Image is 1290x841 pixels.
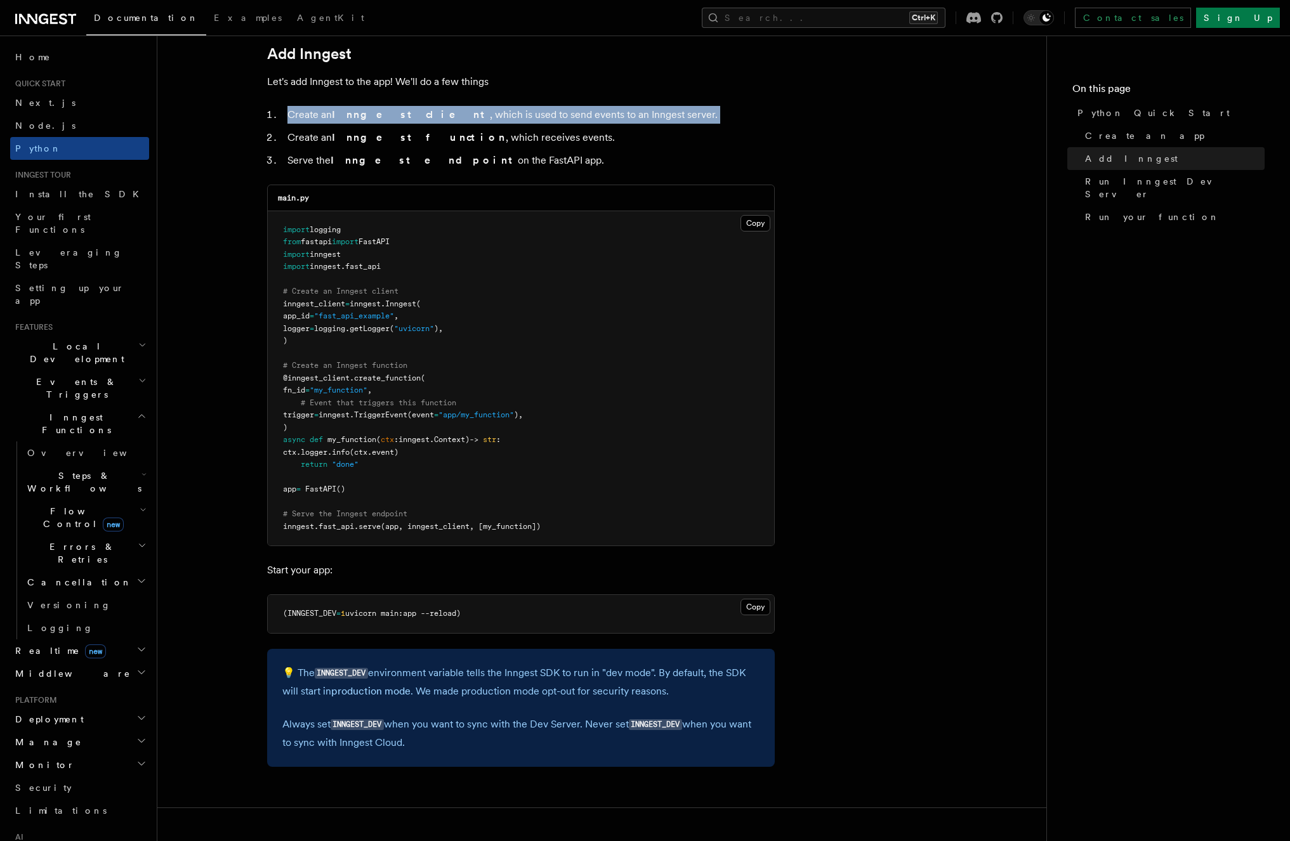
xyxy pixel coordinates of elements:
[1080,170,1265,205] a: Run Inngest Dev Server
[407,410,434,419] span: (event
[10,137,149,160] a: Python
[470,435,478,444] span: ->
[10,335,149,370] button: Local Development
[702,8,945,28] button: Search...Ctrl+K
[345,299,350,308] span: =
[10,241,149,277] a: Leveraging Steps
[10,46,149,68] a: Home
[10,183,149,205] a: Install the SDK
[283,448,296,457] span: ctx
[10,639,149,662] button: Realtimenew
[1196,8,1280,28] a: Sign Up
[86,4,206,36] a: Documentation
[381,299,385,308] span: .
[15,283,124,306] span: Setting up your app
[350,324,390,333] span: getLogger
[297,13,364,23] span: AgentKit
[103,518,124,531] span: new
[22,576,132,589] span: Cancellation
[1085,129,1204,142] span: Create an app
[22,571,149,594] button: Cancellation
[332,108,490,121] strong: Inngest client
[1077,107,1230,119] span: Python Quick Start
[310,386,367,394] span: "my_function"
[10,114,149,137] a: Node.js
[15,805,107,816] span: Limitations
[22,469,142,495] span: Steps & Workflows
[283,609,336,618] span: (INNGEST_DEV
[319,410,354,419] span: inngest.
[496,435,501,444] span: :
[283,423,287,432] span: )
[327,435,376,444] span: my_function
[319,522,354,531] span: fast_api
[483,435,496,444] span: str
[310,262,341,271] span: inngest
[434,410,438,419] span: =
[10,753,149,776] button: Monitor
[909,11,938,24] kbd: Ctrl+K
[10,736,82,748] span: Manage
[15,143,62,153] span: Python
[310,311,314,320] span: =
[10,375,138,401] span: Events & Triggers
[15,51,51,63] span: Home
[15,189,147,199] span: Install the SDK
[310,225,341,234] span: logging
[22,505,140,530] span: Flow Control
[398,435,430,444] span: inngest
[10,441,149,639] div: Inngest Functions
[345,262,381,271] span: fast_api
[15,212,91,235] span: Your first Functions
[296,448,301,457] span: .
[283,311,310,320] span: app_id
[284,129,775,147] li: Create an , which receives events.
[283,374,350,382] span: @inngest_client
[434,324,443,333] span: ),
[283,522,314,531] span: inngest
[1072,101,1265,124] a: Python Quick Start
[354,374,421,382] span: create_function
[1085,211,1220,223] span: Run your function
[283,386,305,394] span: fn_id
[310,435,323,444] span: def
[1085,152,1178,165] span: Add Inngest
[22,500,149,535] button: Flow Controlnew
[283,435,305,444] span: async
[22,594,149,616] a: Versioning
[314,522,319,531] span: .
[283,410,314,419] span: trigger
[315,668,368,679] code: INNGEST_DEV
[283,509,407,518] span: # Serve the Inngest endpoint
[1080,147,1265,170] a: Add Inngest
[283,299,345,308] span: inngest_client
[10,759,75,771] span: Monitor
[301,237,332,246] span: fastapi
[15,247,122,270] span: Leveraging Steps
[22,464,149,500] button: Steps & Workflows
[10,708,149,731] button: Deployment
[332,237,359,246] span: import
[354,522,359,531] span: .
[1075,8,1191,28] a: Contact sales
[22,616,149,639] a: Logging
[332,448,350,457] span: info
[267,561,775,579] p: Start your app:
[438,410,514,419] span: "app/my_function"
[10,370,149,406] button: Events & Triggers
[305,485,336,493] span: FastAPI
[282,664,760,700] p: 💡 The environment variable tells the Inngest SDK to run in "dev mode". By default, the SDK will s...
[341,262,345,271] span: .
[345,609,461,618] span: uvicorn main:app --reload)
[332,131,506,143] strong: Inngest function
[10,322,53,332] span: Features
[310,250,341,259] span: inngest
[434,435,470,444] span: Context)
[10,277,149,312] a: Setting up your app
[267,73,775,91] p: Let's add Inngest to the app! We'll do a few things
[301,448,327,457] span: logger
[740,599,770,615] button: Copy
[283,324,310,333] span: logger
[305,386,310,394] span: =
[10,340,138,365] span: Local Development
